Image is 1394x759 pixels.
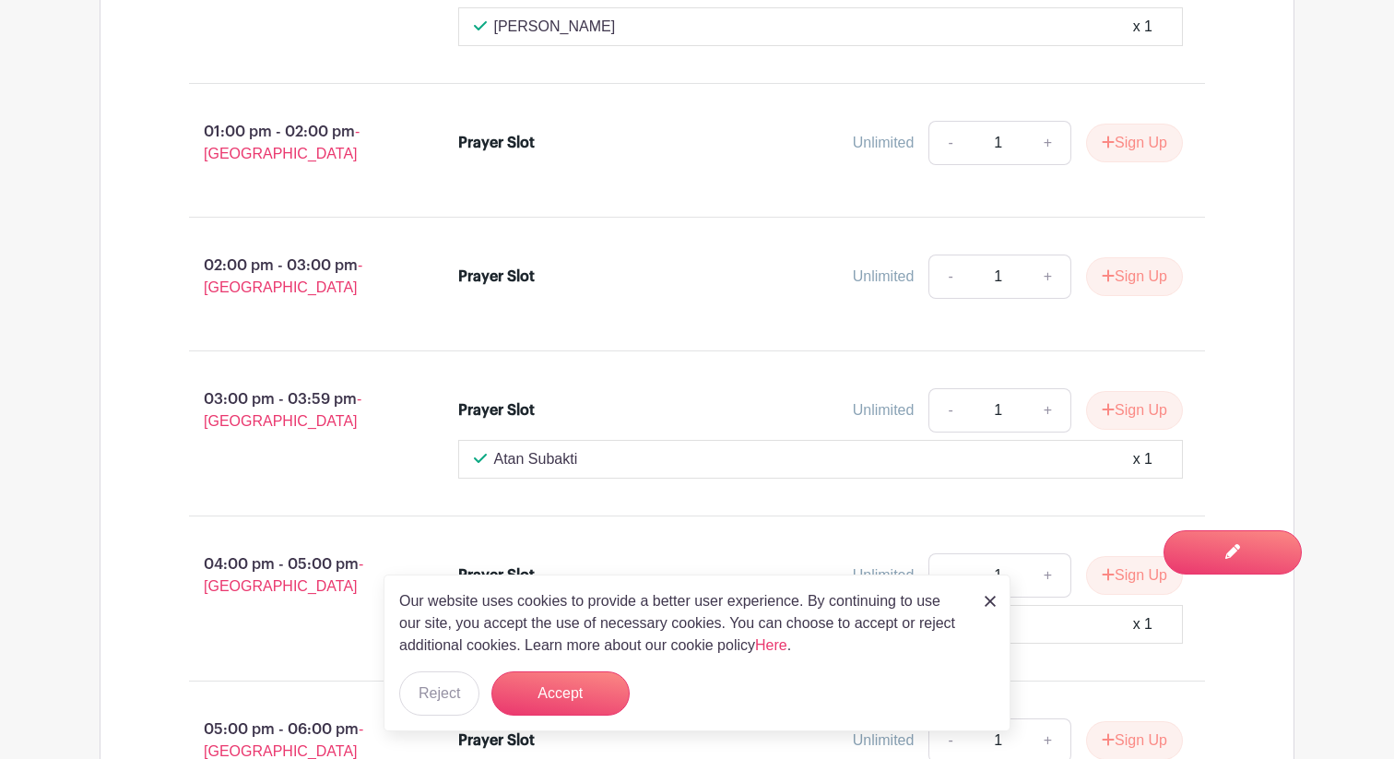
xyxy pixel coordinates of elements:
[159,546,429,605] p: 04:00 pm - 05:00 pm
[458,132,535,154] div: Prayer Slot
[1025,388,1071,433] a: +
[458,399,535,421] div: Prayer Slot
[1086,391,1183,430] button: Sign Up
[458,564,535,587] div: Prayer Slot
[853,399,915,421] div: Unlimited
[985,596,996,607] img: close_button-5f87c8562297e5c2d7936805f587ecaba9071eb48480494691a3f1689db116b3.svg
[853,729,915,752] div: Unlimited
[1025,255,1071,299] a: +
[458,266,535,288] div: Prayer Slot
[853,132,915,154] div: Unlimited
[159,113,429,172] p: 01:00 pm - 02:00 pm
[928,255,971,299] a: -
[1133,16,1152,38] div: x 1
[159,247,429,306] p: 02:00 pm - 03:00 pm
[491,671,630,716] button: Accept
[1133,448,1152,470] div: x 1
[928,553,971,598] a: -
[853,266,915,288] div: Unlimited
[1086,124,1183,162] button: Sign Up
[399,671,479,716] button: Reject
[853,564,915,587] div: Unlimited
[928,121,971,165] a: -
[494,448,578,470] p: Atan Subakti
[928,388,971,433] a: -
[159,381,429,440] p: 03:00 pm - 03:59 pm
[1086,556,1183,595] button: Sign Up
[1025,121,1071,165] a: +
[494,16,616,38] p: [PERSON_NAME]
[458,729,535,752] div: Prayer Slot
[399,590,965,657] p: Our website uses cookies to provide a better user experience. By continuing to use our site, you ...
[1025,553,1071,598] a: +
[755,637,787,653] a: Here
[1133,613,1152,635] div: x 1
[1086,257,1183,296] button: Sign Up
